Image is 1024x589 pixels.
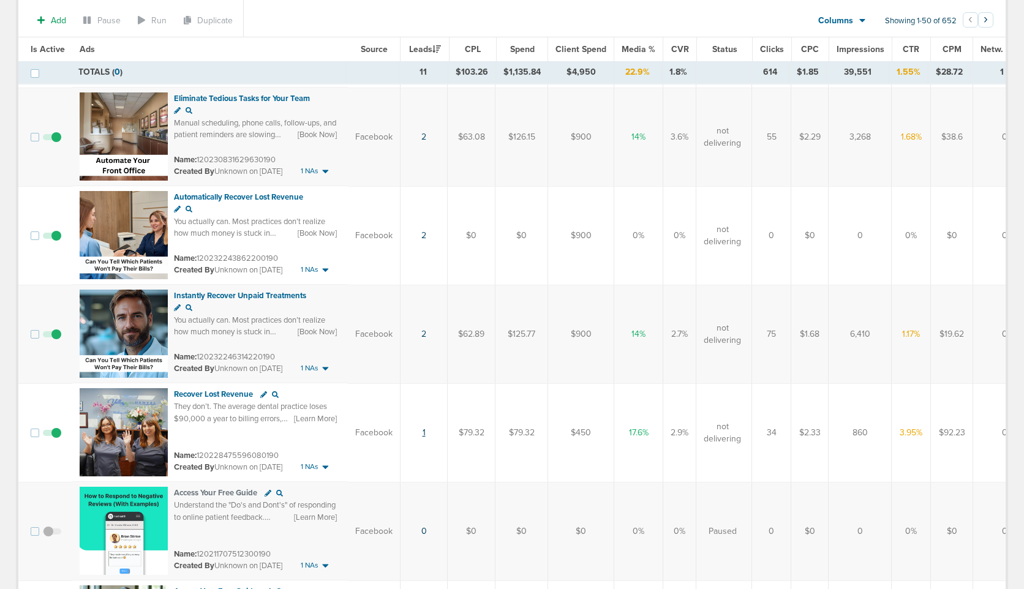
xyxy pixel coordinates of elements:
[752,383,791,482] td: 34
[931,186,973,285] td: $0
[789,61,826,83] td: $1.85
[495,186,548,285] td: $0
[421,230,426,241] a: 2
[751,61,789,83] td: 614
[943,44,962,54] span: CPM
[174,253,278,263] small: 120232243862200190
[903,44,919,54] span: CTR
[174,549,271,559] small: 120211707512300190
[80,290,168,378] img: Ad image
[174,253,197,263] span: Name:
[174,291,306,301] span: Instantly Recover Unpaid Treatments
[791,285,829,383] td: $1.68
[704,322,741,346] span: not delivering
[663,482,696,580] td: 0%
[818,15,853,27] span: Columns
[174,217,341,323] span: You actually can. Most practices don’t realize how much money is stuck in unpaid balances until i...
[510,44,535,54] span: Spend
[801,44,819,54] span: CPC
[421,132,426,142] a: 2
[892,482,931,580] td: 0%
[495,383,548,482] td: $79.32
[704,125,741,149] span: not delivering
[548,482,614,580] td: $0
[829,285,892,383] td: 6,410
[348,186,401,285] td: Facebook
[495,482,548,580] td: $0
[963,14,993,29] ul: Pagination
[892,186,931,285] td: 0%
[348,285,401,383] td: Facebook
[704,223,741,247] span: not delivering
[80,92,168,181] img: Ad image
[548,186,614,285] td: $900
[399,61,448,83] td: 11
[548,285,614,383] td: $900
[174,166,282,177] small: Unknown on [DATE]
[892,285,931,383] td: 1.17%
[752,285,791,383] td: 75
[663,285,696,383] td: 2.7%
[298,129,337,140] span: [Book Now]
[548,88,614,186] td: $900
[421,526,427,536] a: 0
[752,88,791,186] td: 55
[448,383,495,482] td: $79.32
[892,88,931,186] td: 1.68%
[174,155,197,165] span: Name:
[294,512,337,523] span: [Learn More]
[448,61,495,83] td: $103.26
[301,363,318,373] span: 1 NAs
[80,388,168,476] img: Ad image
[663,186,696,285] td: 0%
[301,264,318,275] span: 1 NAs
[892,383,931,482] td: 3.95%
[174,451,197,460] span: Name:
[174,352,275,362] small: 120232246314220190
[348,383,401,482] td: Facebook
[174,549,197,559] span: Name:
[51,15,66,26] span: Add
[791,186,829,285] td: $0
[174,561,214,571] span: Created By
[80,191,168,279] img: Ad image
[495,61,548,83] td: $1,135.84
[837,44,884,54] span: Impressions
[174,363,282,374] small: Unknown on [DATE]
[174,500,336,546] span: Understand the "Do's and Dont's" of responding to online patient feedback. Download this guide to...
[704,421,741,445] span: not delivering
[663,383,696,482] td: 2.9%
[614,383,663,482] td: 17.6%
[31,12,73,29] button: Add
[80,44,95,54] span: Ads
[928,61,970,83] td: $28.72
[614,285,663,383] td: 14%
[495,88,548,186] td: $126.15
[174,462,282,473] small: Unknown on [DATE]
[348,88,401,186] td: Facebook
[301,166,318,176] span: 1 NAs
[71,61,347,83] td: TOTALS ( )
[885,16,957,26] span: Showing 1-50 of 652
[174,451,279,460] small: 120228475596080190
[791,88,829,186] td: $2.29
[174,488,257,498] span: Access Your Free Guide
[931,482,973,580] td: $0
[712,44,737,54] span: Status
[548,61,614,83] td: $4,950
[614,88,663,186] td: 14%
[829,482,892,580] td: 0
[614,61,661,83] td: 22.9%
[548,383,614,482] td: $450
[671,44,689,54] span: CVR
[294,413,337,424] span: [Learn More]
[614,482,663,580] td: 0%
[661,61,695,83] td: 1.8%
[829,88,892,186] td: 3,268
[978,12,993,28] button: Go to next page
[80,487,168,575] img: Ad image
[174,264,282,276] small: Unknown on [DATE]
[174,462,214,472] span: Created By
[409,44,441,54] span: Leads
[791,482,829,580] td: $0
